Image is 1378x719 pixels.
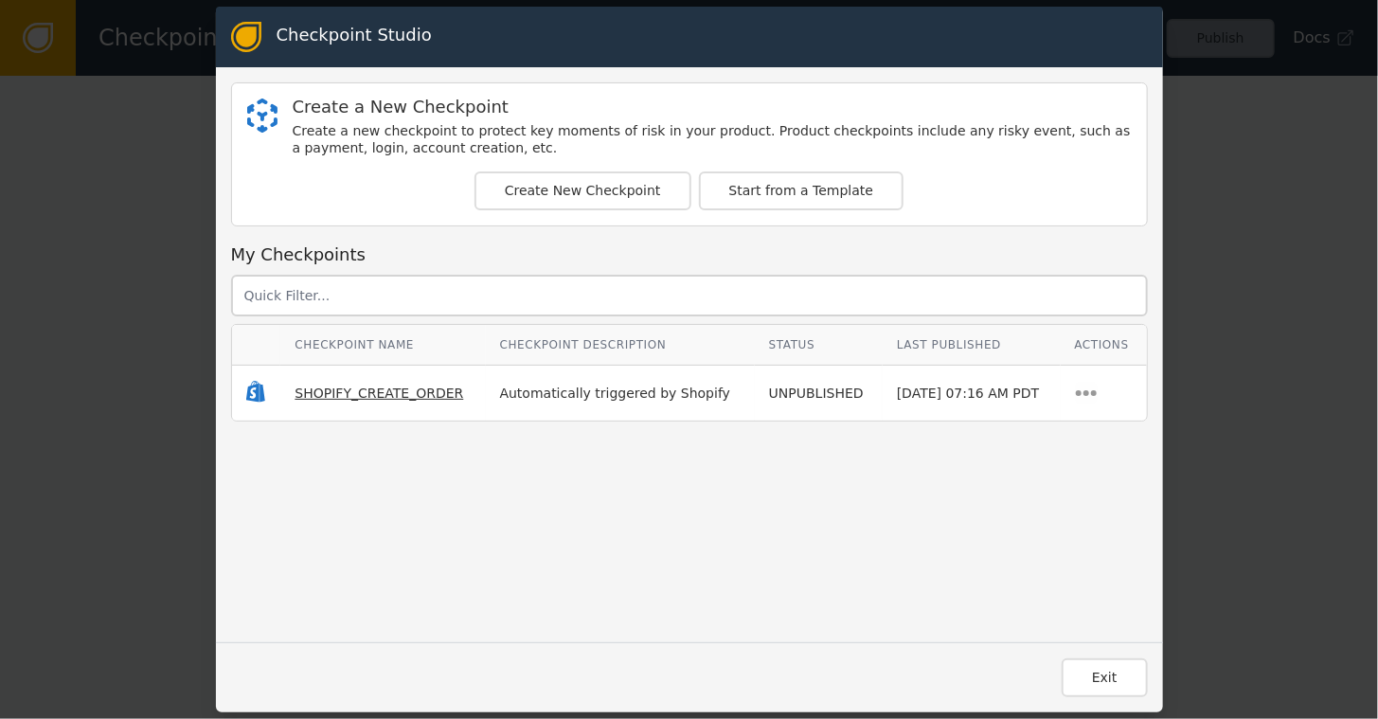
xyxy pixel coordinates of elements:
[883,325,1061,366] th: Last Published
[231,275,1148,316] input: Quick Filter...
[1061,325,1147,366] th: Actions
[231,242,1148,267] div: My Checkpoints
[897,384,1047,404] div: [DATE] 07:16 AM PDT
[474,171,691,210] button: Create New Checkpoint
[293,99,1132,116] div: Create a New Checkpoint
[699,171,904,210] button: Start from a Template
[755,325,883,366] th: Status
[293,123,1132,156] div: Create a new checkpoint to protect key moments of risk in your product. Product checkpoints inclu...
[295,386,463,401] span: SHOPIFY_CREATE_ORDER
[486,325,755,366] th: Checkpoint Description
[277,22,432,52] div: Checkpoint Studio
[769,384,868,404] div: UNPUBLISHED
[1062,658,1148,697] button: Exit
[500,386,731,401] span: Automatically triggered by Shopify
[280,325,485,366] th: Checkpoint Name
